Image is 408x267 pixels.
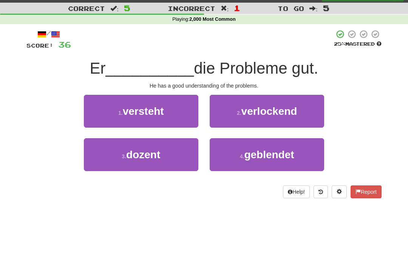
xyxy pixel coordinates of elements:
[323,3,329,12] span: 5
[237,110,241,116] small: 2 .
[309,5,318,12] span: :
[124,3,130,12] span: 5
[240,153,244,159] small: 4 .
[84,138,198,171] button: 3.dozent
[84,95,198,128] button: 1.versteht
[278,5,304,12] span: To go
[26,82,382,90] div: He has a good understanding of the problems.
[241,105,297,117] span: verlockend
[68,5,105,12] span: Correct
[244,149,294,161] span: geblendet
[168,5,215,12] span: Incorrect
[26,29,71,39] div: /
[283,185,310,198] button: Help!
[234,3,240,12] span: 1
[123,105,164,117] span: versteht
[90,59,106,77] span: Er
[351,185,382,198] button: Report
[314,185,328,198] button: Round history (alt+y)
[106,59,194,77] span: __________
[189,17,235,22] strong: 2,000 Most Common
[26,42,54,49] span: Score:
[194,59,318,77] span: die Probleme gut.
[122,153,126,159] small: 3 .
[210,95,324,128] button: 2.verlockend
[210,138,324,171] button: 4.geblendet
[58,40,71,49] span: 36
[221,5,229,12] span: :
[126,149,160,161] span: dozent
[334,41,382,48] div: Mastered
[334,41,345,47] span: 25 %
[110,5,119,12] span: :
[118,110,123,116] small: 1 .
